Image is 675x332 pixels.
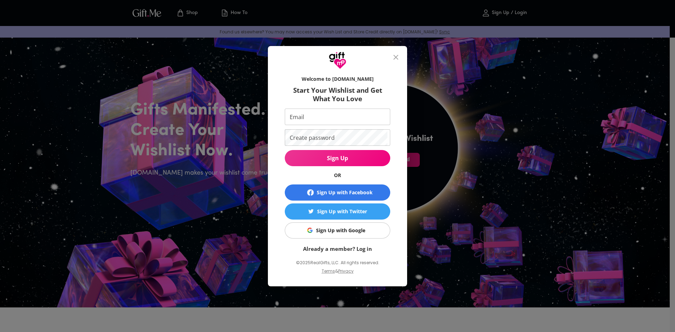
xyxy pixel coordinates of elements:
div: Sign Up with Facebook [317,189,373,196]
p: & [335,267,338,281]
img: Sign Up with Google [307,228,313,233]
button: Sign Up [285,150,390,166]
img: Sign Up with Twitter [308,209,314,214]
a: Terms [322,268,335,274]
button: Sign Up with GoogleSign Up with Google [285,222,390,239]
div: Sign Up with Twitter [317,208,367,215]
a: Already a member? Log in [303,245,372,252]
button: Sign Up with TwitterSign Up with Twitter [285,203,390,220]
h6: Start Your Wishlist and Get What You Love [285,86,390,103]
img: GiftMe Logo [329,52,346,69]
span: Sign Up [285,154,390,162]
h6: Welcome to [DOMAIN_NAME] [285,76,390,83]
div: Sign Up with Google [316,227,365,234]
p: © 2025 RealGifts, LLC. All rights reserved. [285,258,390,267]
h6: OR [285,172,390,179]
a: Privacy [338,268,354,274]
button: close [387,49,404,66]
button: Sign Up with Facebook [285,184,390,201]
